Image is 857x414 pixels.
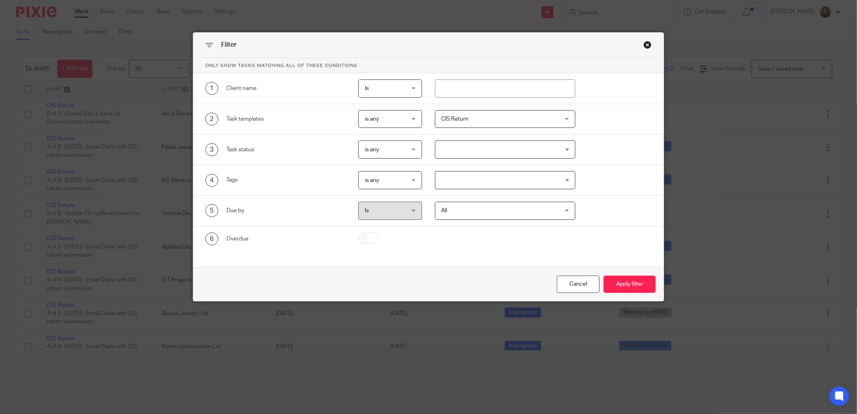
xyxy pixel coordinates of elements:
[604,276,656,293] button: Apply filter
[436,173,571,187] input: Search for option
[205,82,218,95] div: 1
[205,113,218,125] div: 2
[226,207,346,215] div: Due by
[226,115,346,123] div: Task templates
[205,143,218,156] div: 3
[193,58,664,73] p: Only show tasks matching all of these conditions
[226,176,346,184] div: Tags
[557,276,600,293] div: Close this dialog window
[205,204,218,217] div: 5
[441,208,447,213] span: All
[441,116,469,122] span: CIS Return
[644,41,652,49] div: Close this dialog window
[435,171,575,189] div: Search for option
[436,142,571,157] input: Search for option
[226,84,346,92] div: Client name
[365,208,369,213] span: Is
[226,146,346,154] div: Task status
[365,86,369,91] span: Is
[435,140,575,159] div: Search for option
[365,147,379,153] span: is any
[365,178,379,183] span: is any
[226,235,346,243] div: Overdue
[365,116,379,122] span: is any
[205,232,218,245] div: 6
[221,42,236,48] span: Filter
[205,174,218,187] div: 4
